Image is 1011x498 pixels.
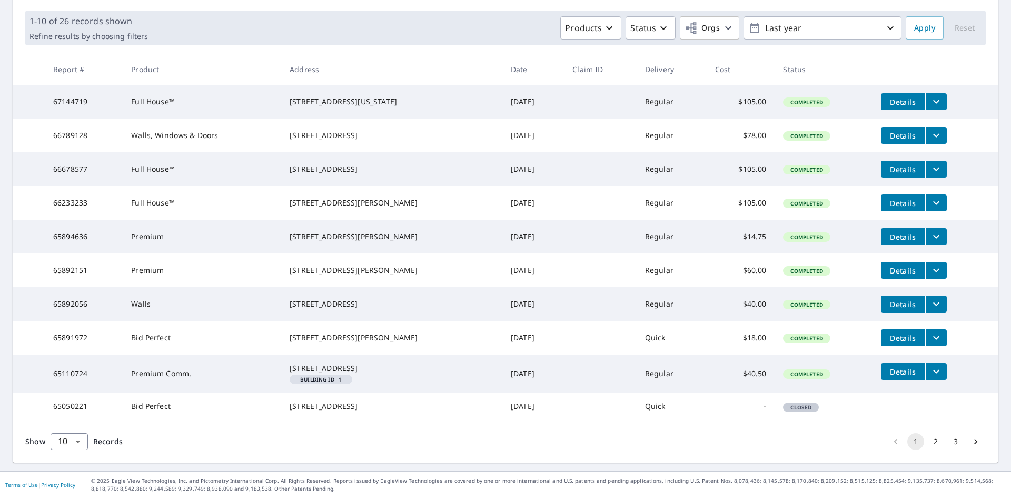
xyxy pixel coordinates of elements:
div: [STREET_ADDRESS][PERSON_NAME] [290,231,494,242]
td: [DATE] [502,220,564,253]
span: Records [93,436,123,446]
div: [STREET_ADDRESS] [290,401,494,412]
div: [STREET_ADDRESS][PERSON_NAME] [290,265,494,276]
span: Details [887,131,919,141]
span: Details [887,97,919,107]
td: [DATE] [502,186,564,220]
button: detailsBtn-66678577 [881,161,925,178]
td: 65892151 [45,253,123,287]
button: Products [560,16,621,40]
div: [STREET_ADDRESS][US_STATE] [290,96,494,107]
td: $18.00 [707,321,775,355]
td: Walls, Windows & Doors [123,119,281,152]
p: | [5,482,75,488]
button: filesDropdownBtn-66789128 [925,127,947,144]
div: [STREET_ADDRESS] [290,130,494,141]
button: detailsBtn-67144719 [881,93,925,110]
p: Last year [761,19,884,37]
span: Show [25,436,45,446]
td: Walls [123,287,281,321]
span: Details [887,232,919,242]
span: Completed [784,166,829,173]
td: 65894636 [45,220,123,253]
span: Details [887,333,919,343]
td: $105.00 [707,152,775,186]
td: Regular [637,220,707,253]
span: Completed [784,99,829,106]
td: [DATE] [502,355,564,393]
td: Full House™ [123,85,281,119]
div: 10 [51,427,88,456]
td: $40.50 [707,355,775,393]
td: $40.00 [707,287,775,321]
td: Bid Perfect [123,321,281,355]
p: Refine results by choosing filters [29,32,148,41]
td: [DATE] [502,152,564,186]
button: page 1 [907,433,924,450]
td: Regular [637,85,707,119]
td: $105.00 [707,85,775,119]
p: 1-10 of 26 records shown [29,15,148,27]
th: Report # [45,54,123,85]
th: Cost [707,54,775,85]
button: filesDropdownBtn-65894636 [925,228,947,245]
td: Regular [637,253,707,287]
em: Building ID [300,377,334,382]
td: 65892056 [45,287,123,321]
span: Completed [784,301,829,308]
td: Quick [637,393,707,420]
td: $105.00 [707,186,775,220]
th: Date [502,54,564,85]
p: Products [565,22,602,34]
span: Details [887,367,919,377]
span: Orgs [685,22,720,35]
th: Address [281,54,502,85]
button: filesDropdownBtn-67144719 [925,93,947,110]
td: Premium [123,220,281,253]
td: 67144719 [45,85,123,119]
span: Completed [784,132,829,140]
td: 66233233 [45,186,123,220]
td: [DATE] [502,119,564,152]
th: Claim ID [564,54,637,85]
td: 66789128 [45,119,123,152]
td: $60.00 [707,253,775,287]
td: Regular [637,355,707,393]
span: Completed [784,200,829,207]
span: Completed [784,267,829,275]
td: Premium Comm. [123,355,281,393]
button: Status [626,16,676,40]
td: $78.00 [707,119,775,152]
td: [DATE] [502,287,564,321]
td: - [707,393,775,420]
button: filesDropdownBtn-66678577 [925,161,947,178]
span: Closed [784,404,818,411]
button: detailsBtn-66789128 [881,127,925,144]
div: [STREET_ADDRESS][PERSON_NAME] [290,333,494,343]
span: Details [887,198,919,208]
button: detailsBtn-65892056 [881,296,925,313]
button: filesDropdownBtn-66233233 [925,194,947,211]
p: © 2025 Eagle View Technologies, Inc. and Pictometry International Corp. All Rights Reserved. Repo... [91,477,1006,493]
button: filesDropdownBtn-65891972 [925,329,947,346]
button: Last year [744,16,901,40]
p: Status [630,22,656,34]
nav: pagination navigation [886,433,986,450]
span: Details [887,266,919,276]
td: 65050221 [45,393,123,420]
td: Regular [637,287,707,321]
th: Product [123,54,281,85]
button: Go to next page [967,433,984,450]
span: Completed [784,335,829,342]
div: Show 10 records [51,433,88,450]
a: Terms of Use [5,481,38,489]
div: [STREET_ADDRESS] [290,164,494,174]
td: [DATE] [502,393,564,420]
button: Orgs [680,16,739,40]
button: filesDropdownBtn-65892056 [925,296,947,313]
td: [DATE] [502,321,564,355]
button: detailsBtn-65110724 [881,363,925,380]
button: detailsBtn-66233233 [881,194,925,211]
td: [DATE] [502,253,564,287]
td: Premium [123,253,281,287]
